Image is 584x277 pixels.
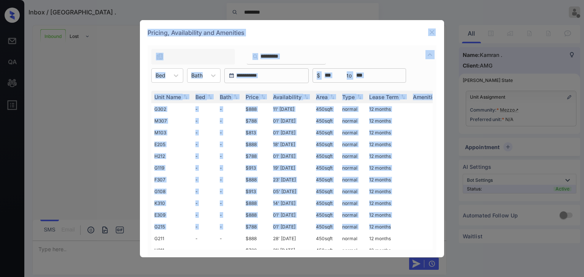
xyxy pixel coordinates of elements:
[270,221,313,233] td: 01' [DATE]
[182,94,189,99] img: sorting
[339,197,366,209] td: normal
[366,197,410,209] td: 12 months
[270,209,313,221] td: 01' [DATE]
[243,103,270,115] td: $888
[217,162,243,174] td: -
[317,71,320,80] span: $
[217,186,243,197] td: -
[316,94,328,100] div: Area
[217,127,243,138] td: -
[366,150,410,162] td: 12 months
[192,103,217,115] td: -
[366,115,410,127] td: 12 months
[217,150,243,162] td: -
[313,186,339,197] td: 450 sqft
[192,174,217,186] td: -
[302,94,310,99] img: sorting
[270,174,313,186] td: 23' [DATE]
[366,209,410,221] td: 12 months
[270,197,313,209] td: 14' [DATE]
[328,94,336,99] img: sorting
[425,50,435,59] img: icon-zuma
[243,244,270,256] td: $788
[313,244,339,256] td: 450 sqft
[339,115,366,127] td: normal
[339,103,366,115] td: normal
[151,233,192,244] td: G211
[151,186,192,197] td: G108
[192,186,217,197] td: -
[369,94,398,100] div: Lease Term
[366,186,410,197] td: 12 months
[270,150,313,162] td: 01' [DATE]
[313,209,339,221] td: 450 sqft
[366,103,410,115] td: 12 months
[366,244,410,256] td: 12 months
[192,221,217,233] td: -
[192,197,217,209] td: -
[217,244,243,256] td: -
[192,150,217,162] td: -
[339,244,366,256] td: normal
[217,103,243,115] td: -
[246,94,259,100] div: Price
[151,162,192,174] td: G119
[347,71,352,80] span: to
[243,162,270,174] td: $913
[313,197,339,209] td: 450 sqft
[339,162,366,174] td: normal
[270,138,313,150] td: 18' [DATE]
[428,28,436,36] img: close
[313,233,339,244] td: 450 sqft
[339,150,366,162] td: normal
[217,209,243,221] td: -
[195,94,205,100] div: Bed
[413,94,438,100] div: Amenities
[217,138,243,150] td: -
[151,244,192,256] td: H311
[270,115,313,127] td: 01' [DATE]
[339,138,366,150] td: normal
[270,186,313,197] td: 05' [DATE]
[313,221,339,233] td: 450 sqft
[313,174,339,186] td: 450 sqft
[151,197,192,209] td: K310
[399,94,407,99] img: sorting
[192,162,217,174] td: -
[243,233,270,244] td: $888
[151,221,192,233] td: G215
[366,233,410,244] td: 12 months
[313,115,339,127] td: 450 sqft
[192,244,217,256] td: -
[270,103,313,115] td: 11' [DATE]
[154,94,181,100] div: Unit Name
[151,174,192,186] td: F307
[217,197,243,209] td: -
[243,127,270,138] td: $813
[313,138,339,150] td: 450 sqft
[339,127,366,138] td: normal
[217,221,243,233] td: -
[342,94,355,100] div: Type
[192,233,217,244] td: -
[313,103,339,115] td: 450 sqft
[217,174,243,186] td: -
[270,244,313,256] td: 31' [DATE]
[217,115,243,127] td: -
[151,127,192,138] td: M103
[339,233,366,244] td: normal
[243,186,270,197] td: $913
[243,197,270,209] td: $888
[366,221,410,233] td: 12 months
[151,103,192,115] td: G302
[270,162,313,174] td: 19' [DATE]
[156,53,163,60] img: icon-zuma
[151,150,192,162] td: H212
[151,115,192,127] td: M307
[339,174,366,186] td: normal
[270,127,313,138] td: 01' [DATE]
[151,138,192,150] td: E205
[259,94,267,99] img: sorting
[366,162,410,174] td: 12 months
[140,20,444,45] div: Pricing, Availability and Amenities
